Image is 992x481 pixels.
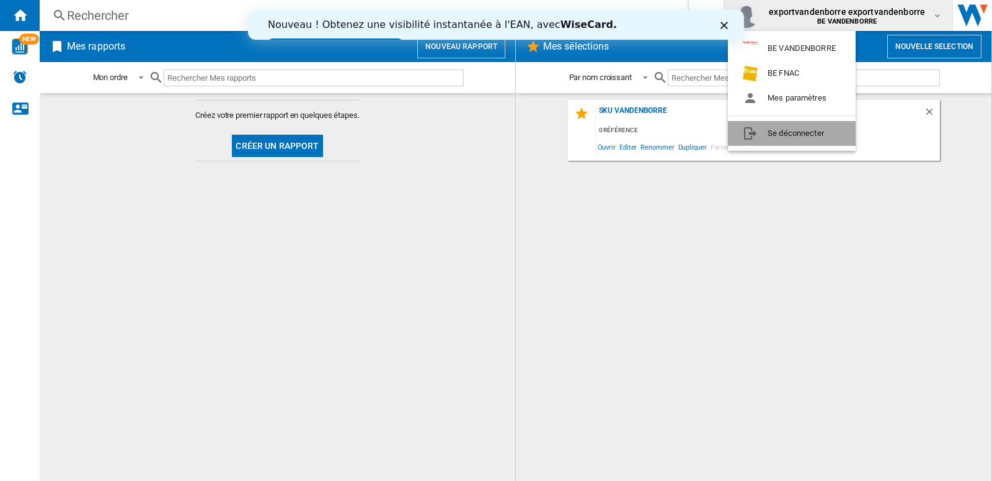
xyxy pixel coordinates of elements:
a: Essayez dès maintenant ! [20,29,155,43]
div: Close [472,11,485,19]
button: Mes paramètres [728,86,856,110]
button: BE FNAC [728,61,856,86]
button: Se déconnecter [728,121,856,146]
iframe: Intercom live chat banner [248,10,744,40]
button: BE VANDENBORRE [728,36,856,61]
